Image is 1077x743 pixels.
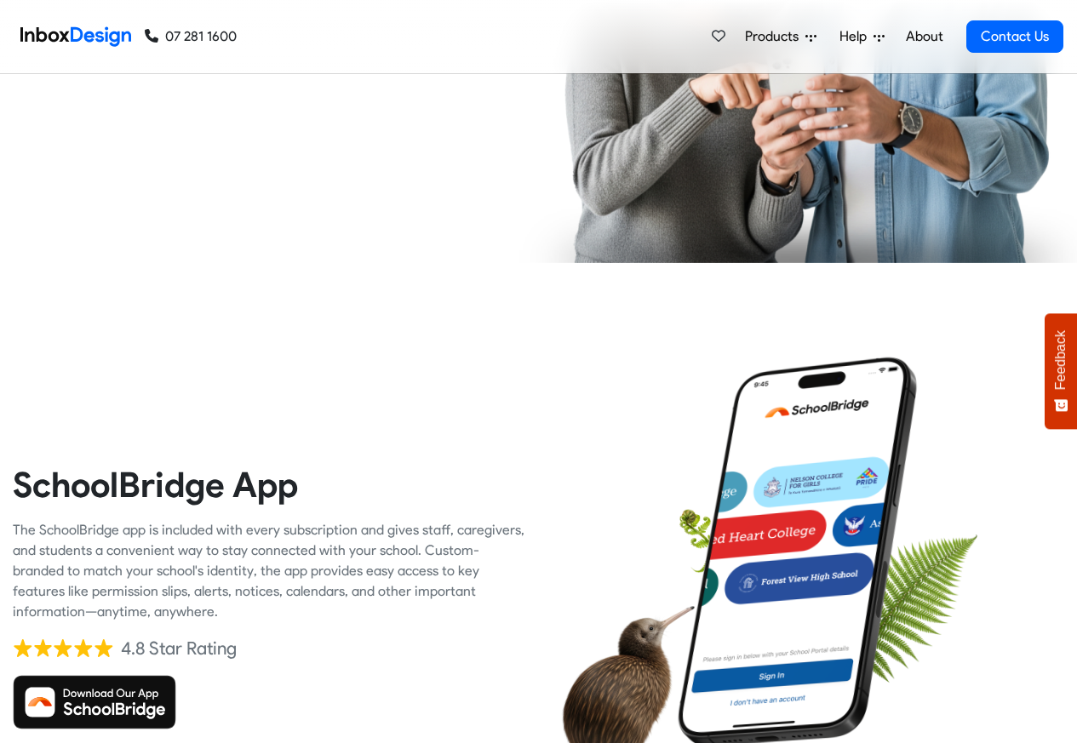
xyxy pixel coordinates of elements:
[13,675,176,729] img: Download SchoolBridge App
[901,20,948,54] a: About
[13,463,526,506] heading: SchoolBridge App
[738,20,823,54] a: Products
[839,26,874,47] span: Help
[966,20,1063,53] a: Contact Us
[13,520,526,622] div: The SchoolBridge app is included with every subscription and gives staff, caregivers, and student...
[745,26,805,47] span: Products
[145,26,237,47] a: 07 281 1600
[1045,313,1077,429] button: Feedback - Show survey
[121,636,237,661] div: 4.8 Star Rating
[833,20,891,54] a: Help
[1053,330,1068,390] span: Feedback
